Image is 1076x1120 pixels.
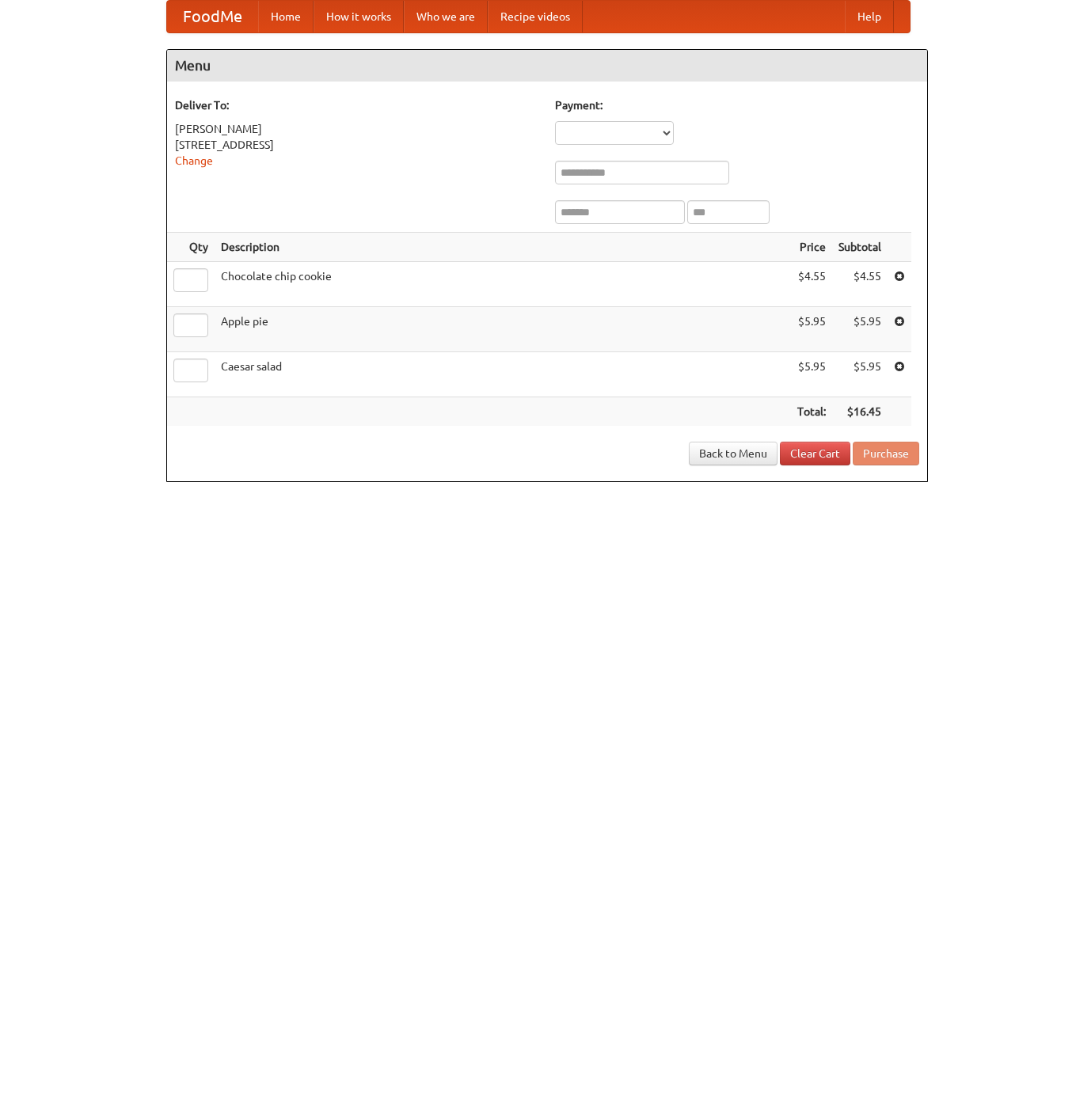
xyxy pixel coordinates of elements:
[689,442,778,465] a: Back to Menu
[258,1,314,32] a: Home
[175,121,539,137] div: [PERSON_NAME]
[215,307,791,352] td: Apple pie
[791,262,832,307] td: $4.55
[404,1,488,32] a: Who we are
[832,307,888,352] td: $5.95
[167,50,927,82] h4: Menu
[853,442,919,465] button: Purchase
[167,1,258,32] a: FoodMe
[832,233,888,262] th: Subtotal
[175,97,539,113] h5: Deliver To:
[832,397,888,427] th: $16.45
[845,1,894,32] a: Help
[488,1,583,32] a: Recipe videos
[555,97,919,113] h5: Payment:
[215,262,791,307] td: Chocolate chip cookie
[791,307,832,352] td: $5.95
[791,397,832,427] th: Total:
[215,352,791,397] td: Caesar salad
[175,154,213,167] a: Change
[832,352,888,397] td: $5.95
[215,233,791,262] th: Description
[314,1,404,32] a: How it works
[791,233,832,262] th: Price
[175,137,539,153] div: [STREET_ADDRESS]
[167,233,215,262] th: Qty
[791,352,832,397] td: $5.95
[780,442,850,465] a: Clear Cart
[832,262,888,307] td: $4.55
